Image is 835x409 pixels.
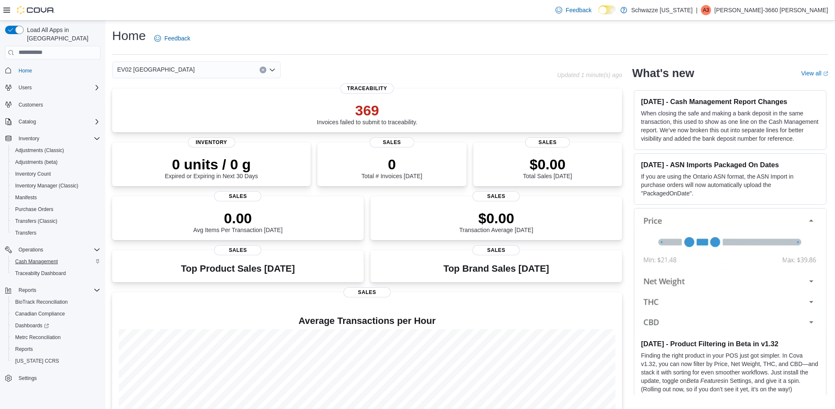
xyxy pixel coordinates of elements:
a: Dashboards [8,320,104,331]
div: Angelica-3660 Ortiz [701,5,711,15]
a: Inventory Count [12,169,54,179]
span: BioTrack Reconciliation [12,297,100,307]
em: Beta Features [687,377,724,384]
span: Reports [19,287,36,294]
a: Canadian Compliance [12,309,68,319]
a: Reports [12,344,36,354]
span: Users [15,83,100,93]
a: Metrc Reconciliation [12,332,64,342]
span: Purchase Orders [12,204,100,214]
button: Adjustments (beta) [8,156,104,168]
button: [US_STATE] CCRS [8,355,104,367]
button: Clear input [260,67,266,73]
span: Adjustments (Classic) [15,147,64,154]
a: Manifests [12,192,40,203]
p: 0 [362,156,422,173]
button: Cash Management [8,256,104,267]
button: Inventory [15,134,43,144]
p: If you are using the Ontario ASN format, the ASN Import in purchase orders will now automatically... [641,172,819,198]
span: Reports [15,285,100,295]
button: Operations [15,245,47,255]
button: Inventory Manager (Classic) [8,180,104,192]
p: [PERSON_NAME]-3660 [PERSON_NAME] [714,5,828,15]
a: Transfers (Classic) [12,216,61,226]
span: Adjustments (Classic) [12,145,100,155]
button: Manifests [8,192,104,203]
span: Washington CCRS [12,356,100,366]
button: Purchase Orders [8,203,104,215]
span: Sales [473,191,520,201]
span: Sales [214,245,261,255]
span: A3 [703,5,709,15]
span: Dark Mode [599,14,599,15]
p: 0 units / 0 g [165,156,258,173]
button: Catalog [15,117,39,127]
div: Total # Invoices [DATE] [362,156,422,179]
span: Transfers (Classic) [12,216,100,226]
span: Adjustments (beta) [15,159,58,166]
a: let us know what you think [728,394,796,401]
span: Dashboards [12,321,100,331]
span: Traceabilty Dashboard [15,270,66,277]
span: Dashboards [15,322,49,329]
span: Catalog [15,117,100,127]
span: Traceabilty Dashboard [12,268,100,278]
span: Canadian Compliance [15,310,65,317]
span: Inventory Count [12,169,100,179]
button: Customers [2,99,104,111]
button: Inventory Count [8,168,104,180]
p: When closing the safe and making a bank deposit in the same transaction, this used to show as one... [641,109,819,143]
h3: [DATE] - Cash Management Report Changes [641,97,819,106]
img: Cova [17,6,55,14]
h1: Home [112,27,146,44]
span: Feedback [566,6,591,14]
p: Schwazze [US_STATE] [631,5,693,15]
span: Metrc Reconciliation [15,334,61,341]
a: Cash Management [12,257,61,267]
span: Manifests [12,192,100,203]
a: Home [15,66,35,76]
h3: [DATE] - ASN Imports Packaged On Dates [641,160,819,169]
span: Canadian Compliance [12,309,100,319]
span: Settings [15,373,100,383]
p: | [696,5,698,15]
h3: Top Product Sales [DATE] [181,264,295,274]
span: Inventory Count [15,171,51,177]
a: BioTrack Reconciliation [12,297,71,307]
span: Manifests [15,194,37,201]
span: Customers [15,99,100,110]
span: Adjustments (beta) [12,157,100,167]
span: Transfers (Classic) [15,218,57,225]
button: Users [15,83,35,93]
a: Feedback [552,2,595,19]
p: $0.00 [523,156,572,173]
span: Cash Management [15,258,58,265]
a: View allExternal link [801,70,828,77]
button: BioTrack Reconciliation [8,296,104,308]
button: Reports [2,284,104,296]
h3: [DATE] - Product Filtering in Beta in v1.32 [641,339,819,348]
span: Sales [214,191,261,201]
span: Inventory Manager (Classic) [15,182,78,189]
span: Inventory [15,134,100,144]
p: Finding the right product in your POS just got simpler. In Cova v1.32, you can now filter by Pric... [641,351,819,393]
span: Users [19,84,32,91]
nav: Complex example [5,61,100,406]
a: Feedback [151,30,193,47]
p: Updated 1 minute(s) ago [557,72,622,78]
span: [US_STATE] CCRS [15,358,59,364]
span: BioTrack Reconciliation [15,299,68,305]
button: Inventory [2,133,104,144]
span: Reports [15,346,33,353]
span: Traceability [340,83,394,94]
div: Invoices failed to submit to traceability. [317,102,418,126]
h3: Top Brand Sales [DATE] [443,264,549,274]
button: Reports [15,285,40,295]
button: Open list of options [269,67,276,73]
span: Inventory [188,137,235,147]
button: Traceabilty Dashboard [8,267,104,279]
span: Catalog [19,118,36,125]
a: Customers [15,100,46,110]
a: Adjustments (Classic) [12,145,67,155]
span: Transfers [15,230,36,236]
